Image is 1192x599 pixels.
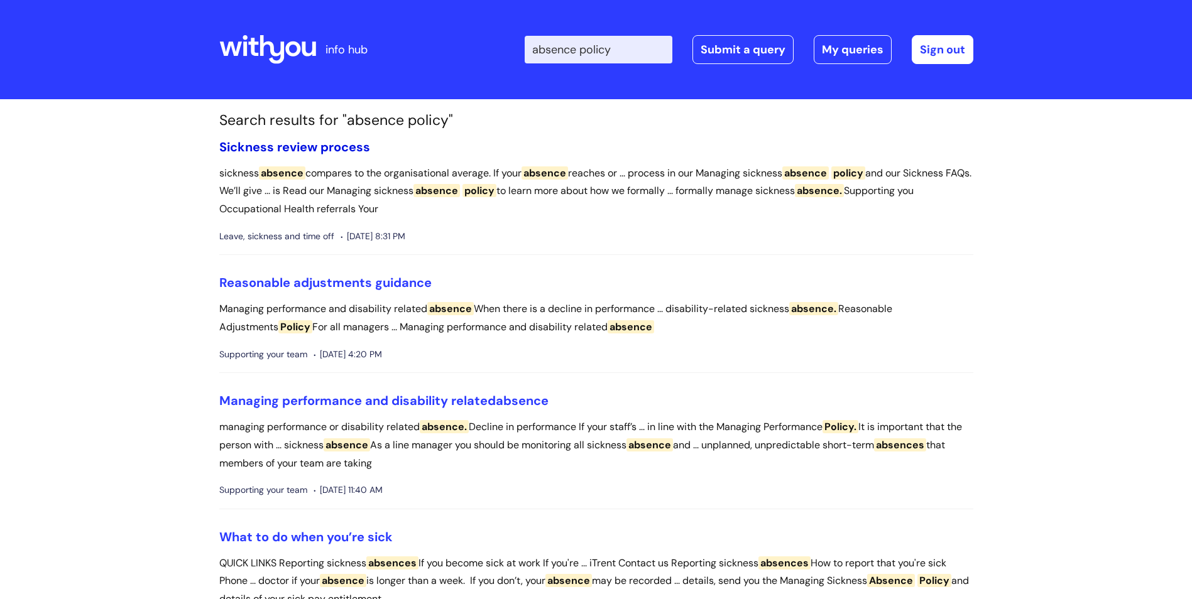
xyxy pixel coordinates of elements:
[795,184,844,197] span: absence.
[219,392,549,409] a: Managing performance and disability relatedabsence
[912,35,973,64] a: Sign out
[314,347,382,362] span: [DATE] 4:20 PM
[278,320,312,333] span: Policy
[219,229,334,244] span: Leave, sickness and time off
[814,35,892,64] a: My queries
[545,574,592,587] span: absence
[219,165,973,219] p: sickness compares to the organisational average. If your reaches or ... process in our Managing s...
[522,166,568,180] span: absence
[219,418,973,472] p: managing performance or disability related Decline in performance If your staff’s ... in line wit...
[525,36,672,63] input: Search
[366,556,418,569] span: absences
[831,166,865,180] span: policy
[462,184,496,197] span: policy
[324,438,370,451] span: absence
[219,274,432,291] a: Reasonable adjustments guidance
[874,438,926,451] span: absences
[496,392,549,409] span: absence
[420,420,469,433] span: absence.
[219,529,393,545] a: What to do when you’re sick
[692,35,794,64] a: Submit a query
[758,556,811,569] span: absences
[219,300,973,337] p: Managing performance and disability related When there is a decline in performance ... disability...
[413,184,460,197] span: absence
[341,229,405,244] span: [DATE] 8:31 PM
[782,166,829,180] span: absence
[219,139,370,155] a: Sickness review process
[917,574,951,587] span: Policy
[867,574,915,587] span: Absence
[219,112,973,129] h1: Search results for "absence policy"
[314,482,383,498] span: [DATE] 11:40 AM
[626,438,673,451] span: absence
[789,302,838,315] span: absence.
[320,574,366,587] span: absence
[259,166,305,180] span: absence
[325,40,368,60] p: info hub
[608,320,654,333] span: absence
[219,347,307,362] span: Supporting your team
[823,420,858,433] span: Policy.
[219,482,307,498] span: Supporting your team
[427,302,474,315] span: absence
[525,35,973,64] div: | -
